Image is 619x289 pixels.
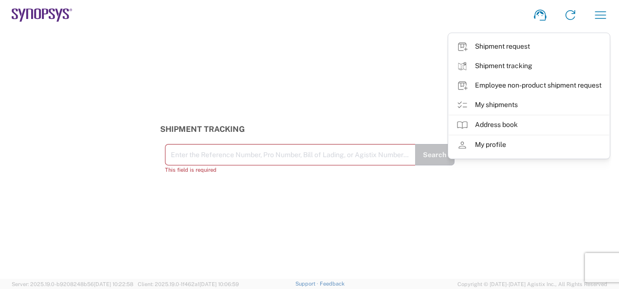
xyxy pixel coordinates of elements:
span: Client: 2025.19.0-1f462a1 [138,281,239,287]
span: [DATE] 10:22:58 [94,281,133,287]
a: Shipment request [449,37,609,56]
a: Support [295,281,320,287]
a: Address book [449,115,609,135]
h3: Shipment Tracking [160,125,459,134]
div: This field is required [165,165,415,174]
a: Employee non-product shipment request [449,76,609,95]
a: My shipments [449,95,609,115]
a: Shipment tracking [449,56,609,76]
a: My profile [449,135,609,155]
span: Server: 2025.19.0-b9208248b56 [12,281,133,287]
a: Feedback [320,281,345,287]
span: [DATE] 10:06:59 [200,281,239,287]
span: Copyright © [DATE]-[DATE] Agistix Inc., All Rights Reserved [457,280,607,289]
